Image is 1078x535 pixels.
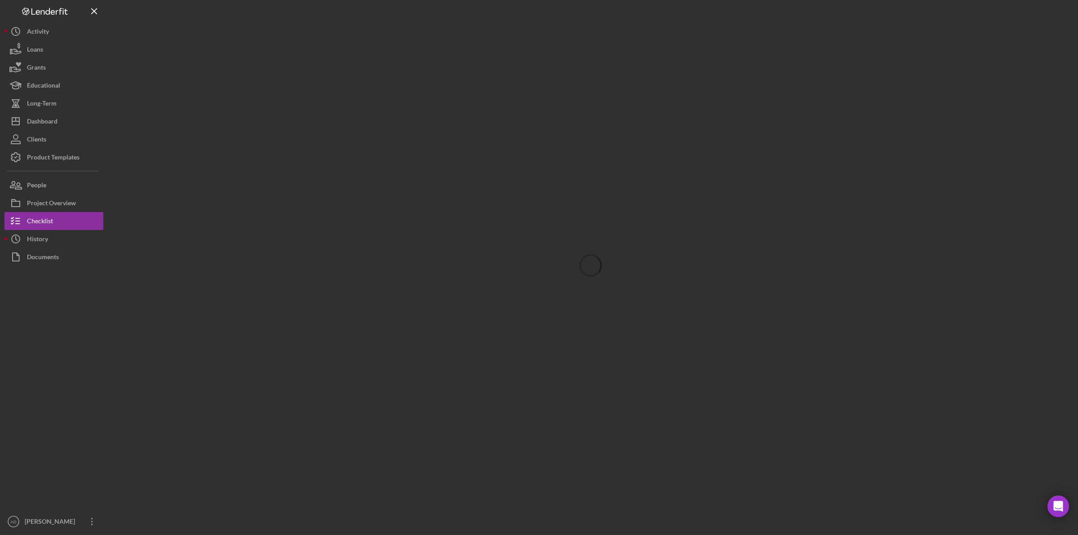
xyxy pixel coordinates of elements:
div: Grants [27,58,46,79]
button: Dashboard [4,112,103,130]
button: Activity [4,22,103,40]
button: Product Templates [4,148,103,166]
button: Educational [4,76,103,94]
div: Documents [27,248,59,268]
div: History [27,230,48,250]
button: Checklist [4,212,103,230]
button: Grants [4,58,103,76]
div: Open Intercom Messenger [1047,495,1069,517]
button: People [4,176,103,194]
div: Checklist [27,212,53,232]
button: History [4,230,103,248]
button: AD[PERSON_NAME] [4,513,103,531]
div: Dashboard [27,112,57,133]
div: Long-Term [27,94,57,115]
div: Product Templates [27,148,80,168]
div: Loans [27,40,43,61]
button: Project Overview [4,194,103,212]
text: AD [10,519,16,524]
div: People [27,176,46,196]
div: Activity [27,22,49,43]
div: Clients [27,130,46,150]
button: Clients [4,130,103,148]
button: Documents [4,248,103,266]
div: Project Overview [27,194,76,214]
button: Loans [4,40,103,58]
div: Educational [27,76,60,97]
div: [PERSON_NAME] [22,513,81,533]
button: Long-Term [4,94,103,112]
